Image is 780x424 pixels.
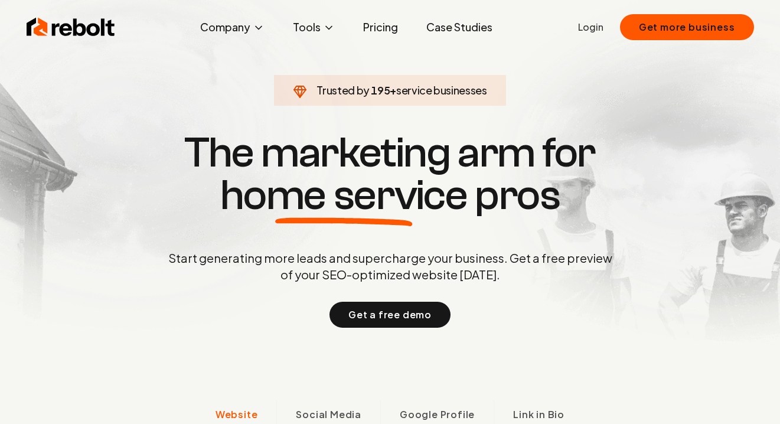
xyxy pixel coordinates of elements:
[316,83,369,97] span: Trusted by
[166,250,615,283] p: Start generating more leads and supercharge your business. Get a free preview of your SEO-optimiz...
[371,82,390,99] span: 195
[390,83,396,97] span: +
[329,302,451,328] button: Get a free demo
[396,83,487,97] span: service businesses
[620,14,754,40] button: Get more business
[283,15,344,39] button: Tools
[513,407,564,422] span: Link in Bio
[354,15,407,39] a: Pricing
[296,407,361,422] span: Social Media
[220,174,468,217] span: home service
[216,407,258,422] span: Website
[400,407,475,422] span: Google Profile
[191,15,274,39] button: Company
[578,20,603,34] a: Login
[27,15,115,39] img: Rebolt Logo
[417,15,502,39] a: Case Studies
[107,132,674,217] h1: The marketing arm for pros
